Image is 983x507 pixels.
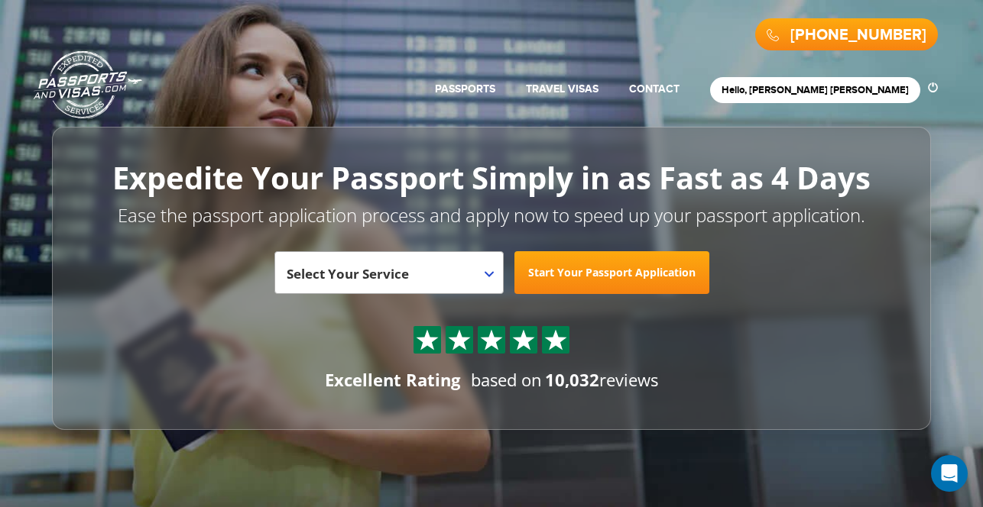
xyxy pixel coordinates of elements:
a: Start Your Passport Application [514,251,709,294]
img: Sprite St [544,328,567,351]
a: Travel Visas [526,82,599,95]
a: Hello, [PERSON_NAME] [PERSON_NAME] [722,84,909,96]
img: Sprite St [448,328,471,351]
span: Select Your Service [274,251,504,294]
strong: 10,032 [545,368,599,391]
span: reviews [545,368,658,391]
a: [PHONE_NUMBER] [790,26,926,44]
span: based on [471,368,542,391]
span: Select Your Service [287,257,488,300]
div: Excellent Rating [325,368,460,392]
a: Contact [629,82,680,95]
a: Passports & [DOMAIN_NAME] [34,50,142,119]
a: Passports [435,82,495,95]
div: Open Intercom Messenger [931,455,968,492]
span: Select Your Service [287,265,409,283]
img: Sprite St [416,328,439,351]
h1: Expedite Your Passport Simply in as Fast as 4 Days [86,161,897,195]
img: Sprite St [480,328,503,351]
img: Sprite St [512,328,535,351]
p: Ease the passport application process and apply now to speed up your passport application. [86,202,897,228]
